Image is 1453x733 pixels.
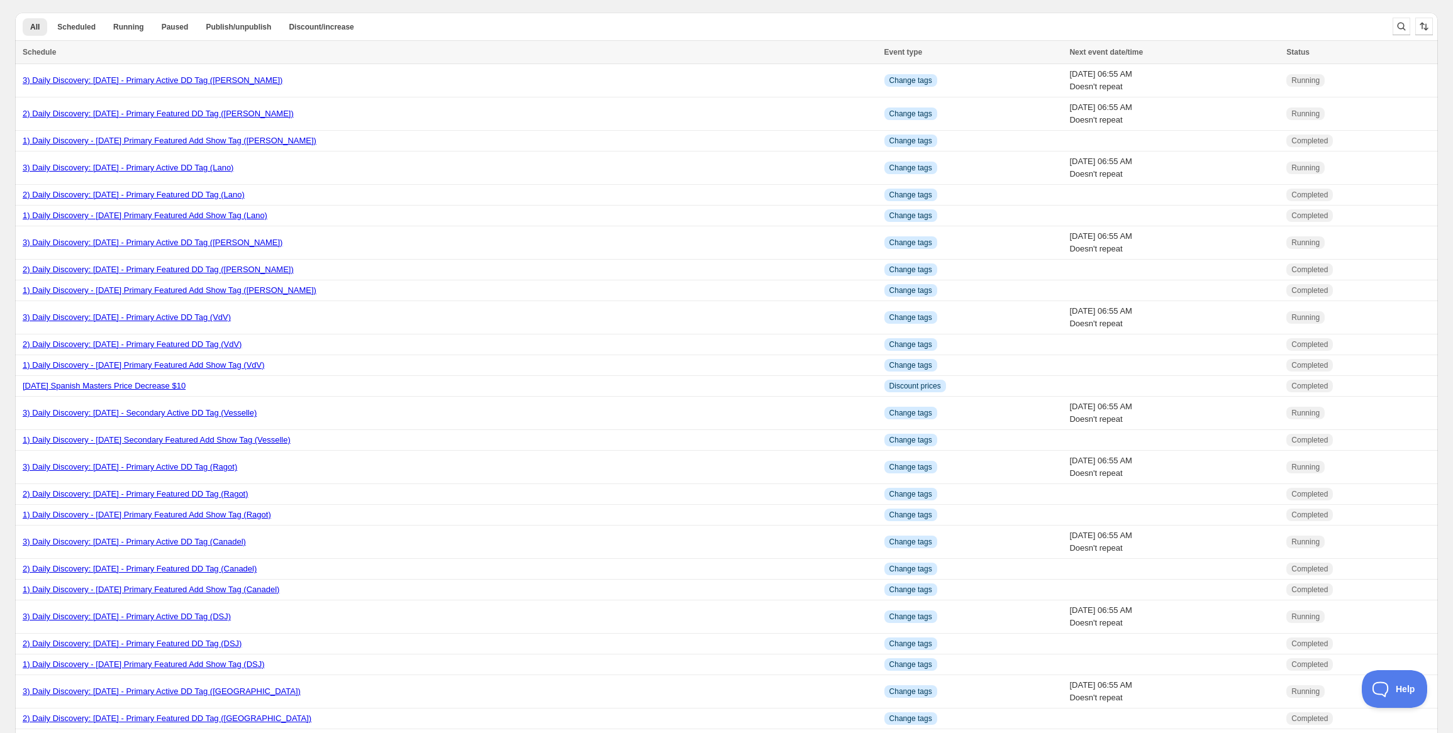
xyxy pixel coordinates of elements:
[1291,285,1328,295] span: Completed
[1291,190,1328,200] span: Completed
[889,339,932,350] span: Change tags
[23,489,248,499] a: 2) Daily Discovery: [DATE] - Primary Featured DD Tag (Ragot)
[1415,18,1433,35] button: Sort the results
[889,714,932,724] span: Change tags
[23,109,294,118] a: 2) Daily Discovery: [DATE] - Primary Featured DD Tag ([PERSON_NAME])
[889,659,932,670] span: Change tags
[1393,18,1410,35] button: Search and filter results
[1066,397,1283,430] td: [DATE] 06:55 AM Doesn't repeat
[889,639,932,649] span: Change tags
[889,238,932,248] span: Change tags
[1291,381,1328,391] span: Completed
[23,659,265,669] a: 1) Daily Discovery - [DATE] Primary Featured Add Show Tag (DSJ)
[889,381,941,391] span: Discount prices
[23,312,231,322] a: 3) Daily Discovery: [DATE] - Primary Active DD Tag (VdV)
[889,136,932,146] span: Change tags
[23,48,56,57] span: Schedule
[889,462,932,472] span: Change tags
[23,564,257,573] a: 2) Daily Discovery: [DATE] - Primary Featured DD Tag (Canadel)
[23,612,231,621] a: 3) Daily Discovery: [DATE] - Primary Active DD Tag (DSJ)
[1066,451,1283,484] td: [DATE] 06:55 AM Doesn't repeat
[23,75,282,85] a: 3) Daily Discovery: [DATE] - Primary Active DD Tag ([PERSON_NAME])
[1291,585,1328,595] span: Completed
[1291,612,1320,622] span: Running
[889,435,932,445] span: Change tags
[206,22,271,32] span: Publish/unpublish
[23,639,242,648] a: 2) Daily Discovery: [DATE] - Primary Featured DD Tag (DSJ)
[162,22,189,32] span: Paused
[1066,526,1283,559] td: [DATE] 06:55 AM Doesn't repeat
[1291,238,1320,248] span: Running
[23,163,233,172] a: 3) Daily Discovery: [DATE] - Primary Active DD Tag (Lano)
[1069,48,1143,57] span: Next event date/time
[889,510,932,520] span: Change tags
[1291,312,1320,322] span: Running
[1291,462,1320,472] span: Running
[1066,64,1283,97] td: [DATE] 06:55 AM Doesn't repeat
[889,75,932,85] span: Change tags
[23,408,257,417] a: 3) Daily Discovery: [DATE] - Secondary Active DD Tag (Vesselle)
[1066,97,1283,131] td: [DATE] 06:55 AM Doesn't repeat
[1291,489,1328,499] span: Completed
[1291,339,1328,350] span: Completed
[23,585,279,594] a: 1) Daily Discovery - [DATE] Primary Featured Add Show Tag (Canadel)
[889,190,932,200] span: Change tags
[23,190,245,199] a: 2) Daily Discovery: [DATE] - Primary Featured DD Tag (Lano)
[1291,435,1328,445] span: Completed
[1291,75,1320,85] span: Running
[1291,659,1328,670] span: Completed
[30,22,40,32] span: All
[1066,600,1283,634] td: [DATE] 06:55 AM Doesn't repeat
[889,163,932,173] span: Change tags
[23,462,237,471] a: 3) Daily Discovery: [DATE] - Primary Active DD Tag (Ragot)
[23,238,282,247] a: 3) Daily Discovery: [DATE] - Primary Active DD Tag ([PERSON_NAME])
[23,510,271,519] a: 1) Daily Discovery - [DATE] Primary Featured Add Show Tag (Ragot)
[889,360,932,370] span: Change tags
[23,537,246,546] a: 3) Daily Discovery: [DATE] - Primary Active DD Tag (Canadel)
[1291,714,1328,724] span: Completed
[1291,136,1328,146] span: Completed
[889,612,932,622] span: Change tags
[1291,564,1328,574] span: Completed
[1286,48,1310,57] span: Status
[889,109,932,119] span: Change tags
[889,285,932,295] span: Change tags
[23,686,301,696] a: 3) Daily Discovery: [DATE] - Primary Active DD Tag ([GEOGRAPHIC_DATA])
[1066,301,1283,334] td: [DATE] 06:55 AM Doesn't repeat
[23,211,267,220] a: 1) Daily Discovery - [DATE] Primary Featured Add Show Tag (Lano)
[23,265,294,274] a: 2) Daily Discovery: [DATE] - Primary Featured DD Tag ([PERSON_NAME])
[1291,360,1328,370] span: Completed
[23,285,316,295] a: 1) Daily Discovery - [DATE] Primary Featured Add Show Tag ([PERSON_NAME])
[1066,675,1283,708] td: [DATE] 06:55 AM Doesn't repeat
[884,48,923,57] span: Event type
[1291,639,1328,649] span: Completed
[113,22,144,32] span: Running
[889,312,932,322] span: Change tags
[23,360,265,370] a: 1) Daily Discovery - [DATE] Primary Featured Add Show Tag (VdV)
[23,381,186,390] a: [DATE] Spanish Masters Price Decrease $10
[1291,510,1328,520] span: Completed
[1291,211,1328,221] span: Completed
[23,339,242,349] a: 2) Daily Discovery: [DATE] - Primary Featured DD Tag (VdV)
[1291,163,1320,173] span: Running
[1291,265,1328,275] span: Completed
[1291,109,1320,119] span: Running
[889,537,932,547] span: Change tags
[889,585,932,595] span: Change tags
[889,211,932,221] span: Change tags
[889,489,932,499] span: Change tags
[889,564,932,574] span: Change tags
[1362,670,1428,708] iframe: Toggle Customer Support
[57,22,96,32] span: Scheduled
[1291,537,1320,547] span: Running
[23,136,316,145] a: 1) Daily Discovery - [DATE] Primary Featured Add Show Tag ([PERSON_NAME])
[889,408,932,418] span: Change tags
[1291,408,1320,418] span: Running
[1291,686,1320,697] span: Running
[1066,226,1283,260] td: [DATE] 06:55 AM Doesn't repeat
[889,686,932,697] span: Change tags
[889,265,932,275] span: Change tags
[23,435,291,444] a: 1) Daily Discovery - [DATE] Secondary Featured Add Show Tag (Vesselle)
[23,714,311,723] a: 2) Daily Discovery: [DATE] - Primary Featured DD Tag ([GEOGRAPHIC_DATA])
[289,22,354,32] span: Discount/increase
